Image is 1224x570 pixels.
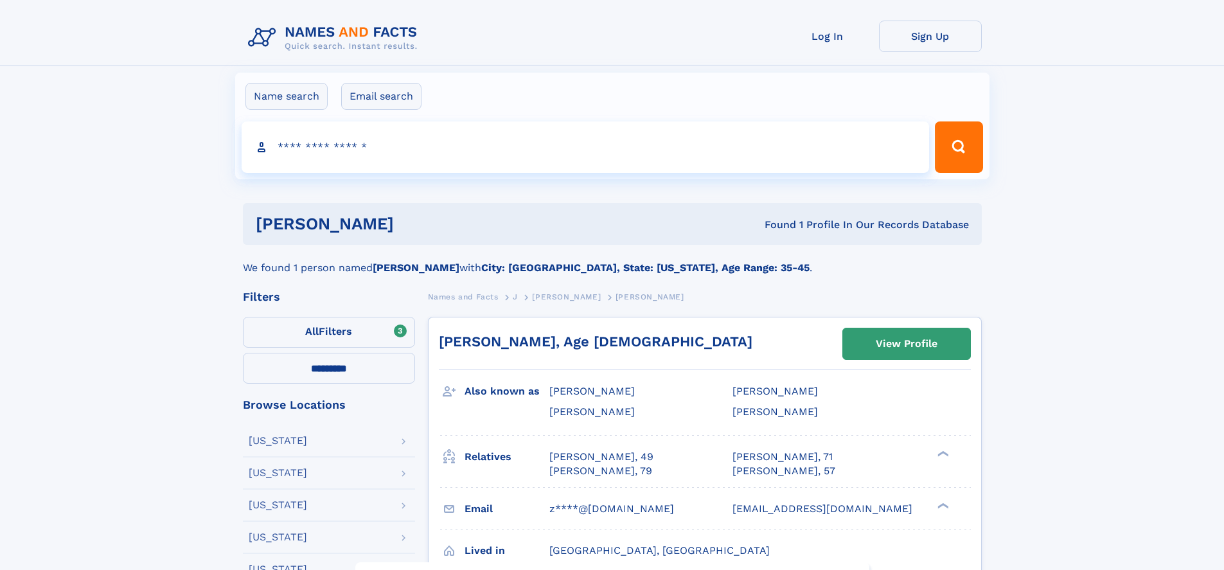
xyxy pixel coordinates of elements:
span: [PERSON_NAME] [616,292,684,301]
h3: Lived in [465,540,549,562]
a: View Profile [843,328,970,359]
div: [US_STATE] [249,500,307,510]
div: ❯ [934,449,950,458]
div: [US_STATE] [249,468,307,478]
span: [PERSON_NAME] [532,292,601,301]
div: Found 1 Profile In Our Records Database [579,218,969,232]
h3: Relatives [465,446,549,468]
div: Filters [243,291,415,303]
span: [PERSON_NAME] [549,405,635,418]
span: [EMAIL_ADDRESS][DOMAIN_NAME] [732,503,912,515]
button: Search Button [935,121,982,173]
label: Email search [341,83,421,110]
a: [PERSON_NAME], 71 [732,450,833,464]
h3: Also known as [465,380,549,402]
div: View Profile [876,329,937,359]
a: Names and Facts [428,289,499,305]
a: Log In [776,21,879,52]
div: [US_STATE] [249,532,307,542]
h1: [PERSON_NAME] [256,216,580,232]
a: [PERSON_NAME], 49 [549,450,653,464]
a: [PERSON_NAME], 79 [549,464,652,478]
a: J [513,289,518,305]
a: [PERSON_NAME], Age [DEMOGRAPHIC_DATA] [439,334,752,350]
a: Sign Up [879,21,982,52]
div: ❯ [934,501,950,510]
div: Browse Locations [243,399,415,411]
span: [GEOGRAPHIC_DATA], [GEOGRAPHIC_DATA] [549,544,770,557]
span: J [513,292,518,301]
b: City: [GEOGRAPHIC_DATA], State: [US_STATE], Age Range: 35-45 [481,262,810,274]
h3: Email [465,498,549,520]
div: We found 1 person named with . [243,245,982,276]
a: [PERSON_NAME] [532,289,601,305]
img: Logo Names and Facts [243,21,428,55]
span: All [305,325,319,337]
span: [PERSON_NAME] [549,385,635,397]
div: [US_STATE] [249,436,307,446]
label: Name search [245,83,328,110]
label: Filters [243,317,415,348]
a: [PERSON_NAME], 57 [732,464,835,478]
span: [PERSON_NAME] [732,405,818,418]
input: search input [242,121,930,173]
span: [PERSON_NAME] [732,385,818,397]
b: [PERSON_NAME] [373,262,459,274]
